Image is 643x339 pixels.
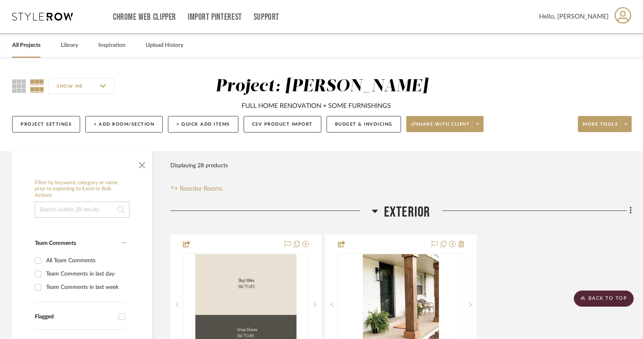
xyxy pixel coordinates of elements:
div: Project: [PERSON_NAME] [215,78,428,95]
button: + Quick Add Items [168,116,238,133]
button: Project Settings [12,116,80,133]
a: Library [61,40,78,51]
div: All Team Comments [46,254,124,267]
div: Team Comments in last day [46,267,124,280]
button: + Add Room/Section [85,116,163,133]
span: Share with client [411,121,470,133]
a: Support [254,14,279,21]
button: Close [134,156,150,172]
a: Import Pinterest [188,14,242,21]
scroll-to-top-button: BACK TO TOP [574,291,634,307]
a: Upload History [146,40,183,51]
span: Exterior [384,204,431,221]
a: All Projects [12,40,40,51]
button: Share with client [406,116,484,132]
h6: Filter by keyword, category or name prior to exporting to Excel or Bulk Actions [35,180,129,199]
span: Hello, [PERSON_NAME] [539,12,609,21]
span: Team Comments [35,240,76,246]
span: Reorder Rooms [180,184,223,194]
button: Budget & Invoicing [327,116,401,133]
button: Reorder Rooms [170,184,223,194]
div: Displaying 28 products [170,158,228,174]
button: More tools [578,116,632,132]
a: Inspiration [98,40,125,51]
a: Chrome Web Clipper [113,14,176,21]
button: CSV Product Import [244,116,321,133]
span: More tools [583,121,618,133]
input: Search within 28 results [35,202,129,218]
div: Flagged [35,314,115,320]
div: FULL HOME RENOVATION + SOME FURNISHINGS [242,101,391,111]
div: Team Comments in last week [46,281,124,294]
